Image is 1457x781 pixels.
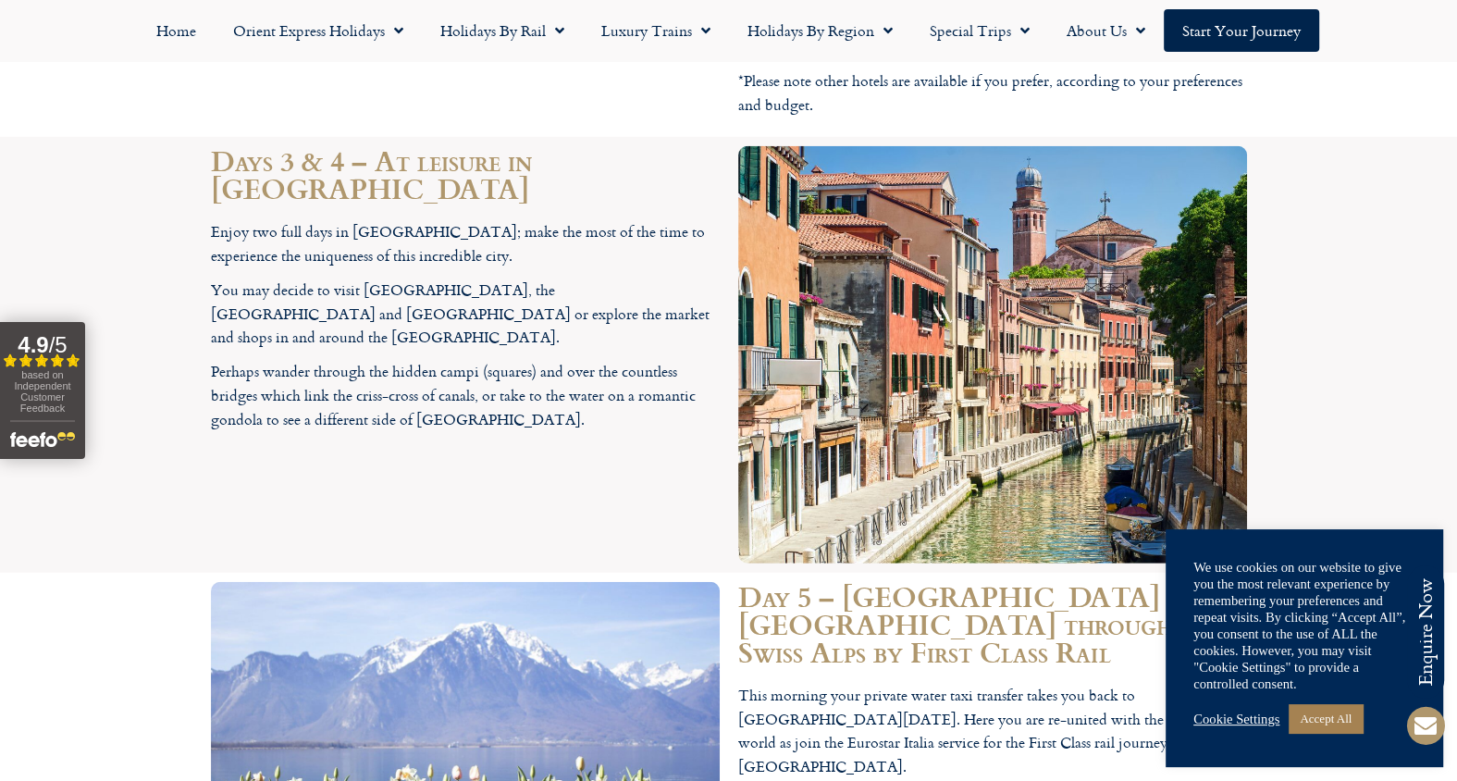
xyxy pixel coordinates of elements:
a: Holidays by Region [729,9,911,52]
p: This morning your private water taxi transfer takes you back to [GEOGRAPHIC_DATA][DATE]. Here you... [738,684,1247,778]
a: Accept All [1289,704,1363,733]
a: Orient Express Holidays [215,9,422,52]
img: Channel street, Venice Orient Express [738,146,1247,564]
a: Home [138,9,215,52]
p: *Please note other hotels are available if you prefer, according to your preferences and budget. [738,69,1247,117]
div: We use cookies on our website to give you the most relevant experience by remembering your prefer... [1193,559,1415,692]
a: Special Trips [911,9,1048,52]
a: Holidays by Rail [422,9,583,52]
p: You may decide to visit [GEOGRAPHIC_DATA], the [GEOGRAPHIC_DATA] and [GEOGRAPHIC_DATA] or explore... [211,279,720,350]
p: Perhaps wander through the hidden campi (squares) and over the countless bridges which link the c... [211,360,720,431]
a: Luxury Trains [583,9,729,52]
a: Start your Journey [1164,9,1319,52]
h2: Day 5 – [GEOGRAPHIC_DATA] to [GEOGRAPHIC_DATA] through the Swiss Alps by First Class Rail [738,582,1247,665]
p: Enjoy two full days in [GEOGRAPHIC_DATA]; make the most of the time to experience the uniqueness ... [211,220,720,267]
h2: Days 3 & 4 – At leisure in [GEOGRAPHIC_DATA] [211,146,720,202]
a: About Us [1048,9,1164,52]
a: Cookie Settings [1193,711,1279,727]
nav: Menu [9,9,1448,52]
